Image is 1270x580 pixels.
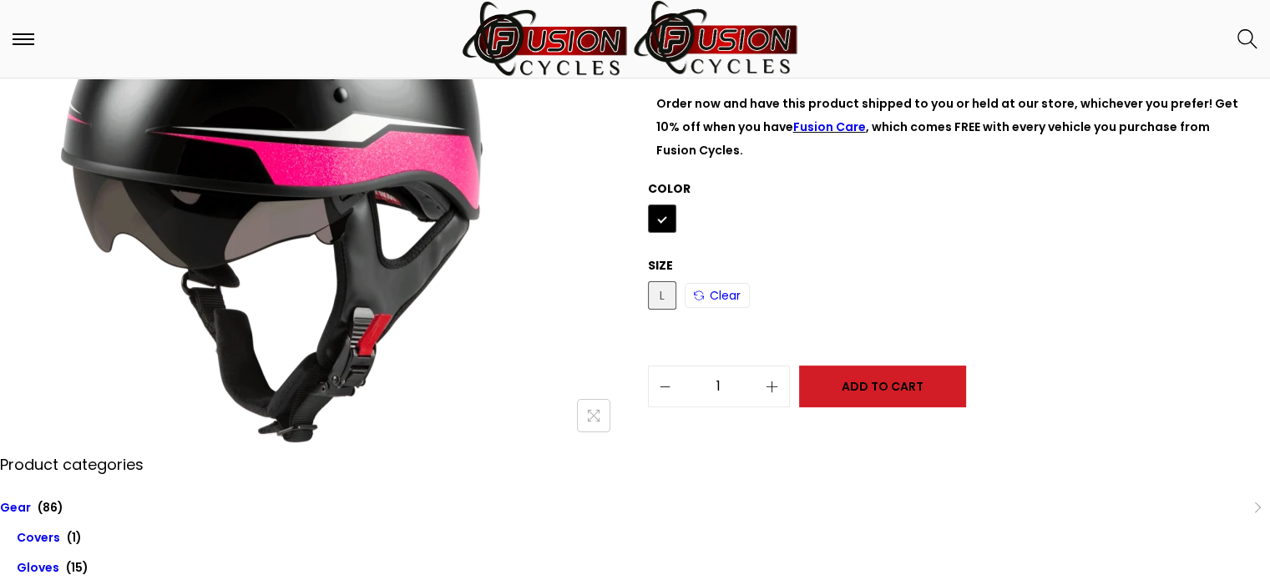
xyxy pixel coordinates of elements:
span: (86) [38,499,63,516]
span: (15) [66,559,89,576]
input: Product quantity [649,375,789,398]
a: Gloves [17,559,59,576]
label: Size [648,257,673,274]
button: Add to Cart [799,366,966,407]
a: Covers [17,529,60,546]
a: Fusion Care [793,119,866,135]
label: Color [648,180,691,197]
a: Clear [685,283,750,308]
p: Order now and have this product shipped to you or held at our store, whichever you prefer! Get 10... [656,92,1242,162]
span: (1) [67,529,82,546]
span: L [648,281,676,310]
